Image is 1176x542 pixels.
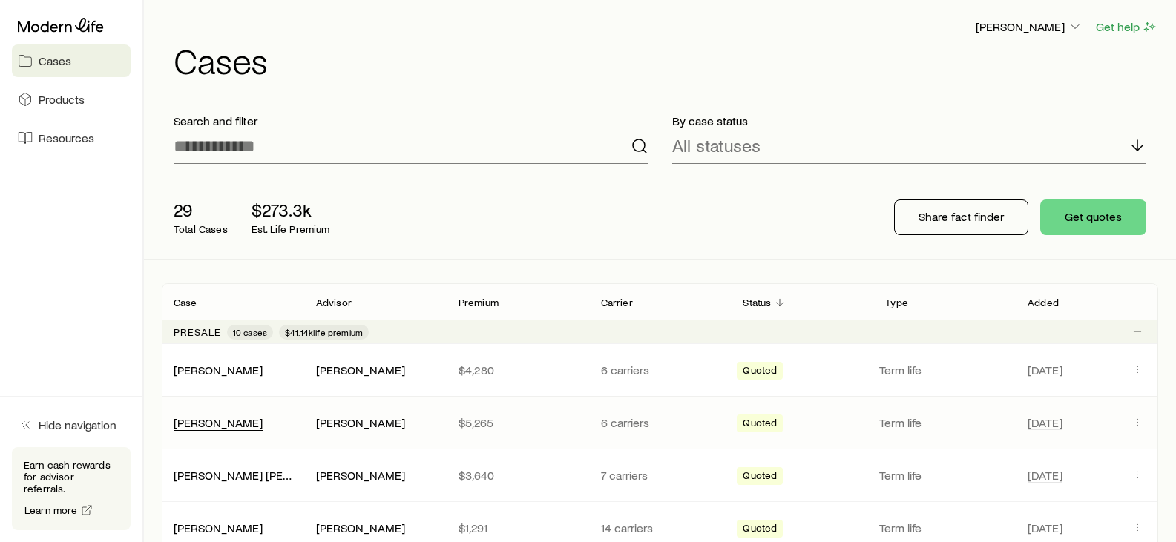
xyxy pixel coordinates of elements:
[601,415,720,430] p: 6 carriers
[12,447,131,530] div: Earn cash rewards for advisor referrals.Learn more
[743,417,777,432] span: Quoted
[252,199,330,220] p: $273.3k
[601,297,633,308] p: Carrier
[174,520,263,535] a: [PERSON_NAME]
[316,363,405,378] div: [PERSON_NAME]
[39,53,71,68] span: Cases
[459,415,577,430] p: $5,265
[601,520,720,535] p: 14 carriers
[12,122,131,154] a: Resources
[39,417,116,432] span: Hide navigation
[459,520,577,535] p: $1,291
[743,297,771,308] p: Status
[39,130,94,145] span: Resources
[879,415,1010,430] p: Term life
[459,468,577,483] p: $3,640
[174,363,263,377] a: [PERSON_NAME]
[12,44,131,77] a: Cases
[174,326,221,338] p: Presale
[233,326,267,338] span: 10 cases
[174,415,263,429] a: [PERSON_NAME]
[1028,415,1062,430] span: [DATE]
[885,297,908,308] p: Type
[316,415,405,431] div: [PERSON_NAME]
[174,113,648,128] p: Search and filter
[879,363,1010,377] p: Term life
[174,520,263,536] div: [PERSON_NAME]
[174,468,292,483] div: [PERSON_NAME] [PERSON_NAME]
[174,468,355,482] a: [PERSON_NAME] [PERSON_NAME]
[174,415,263,431] div: [PERSON_NAME]
[743,469,777,485] span: Quoted
[879,468,1010,483] p: Term life
[174,297,197,308] p: Case
[672,113,1147,128] p: By case status
[1028,468,1062,483] span: [DATE]
[1028,297,1059,308] p: Added
[1028,520,1062,535] span: [DATE]
[894,199,1028,235] button: Share fact finder
[459,297,499,308] p: Premium
[24,459,119,495] p: Earn cash rewards for advisor referrals.
[743,364,777,380] span: Quoted
[285,326,363,338] span: $41.14k life premium
[459,363,577,377] p: $4,280
[174,223,228,235] p: Total Cases
[24,505,78,515] span: Learn more
[601,363,720,377] p: 6 carriers
[976,19,1083,34] p: [PERSON_NAME]
[975,19,1083,36] button: [PERSON_NAME]
[672,135,761,156] p: All statuses
[601,468,720,483] p: 7 carriers
[316,297,352,308] p: Advisor
[174,199,228,220] p: 29
[39,92,85,107] span: Products
[879,520,1010,535] p: Term life
[919,209,1004,224] p: Share fact finder
[316,468,405,483] div: [PERSON_NAME]
[174,363,263,378] div: [PERSON_NAME]
[743,522,777,538] span: Quoted
[12,409,131,441] button: Hide navigation
[1040,199,1146,235] button: Get quotes
[252,223,330,235] p: Est. Life Premium
[1028,363,1062,377] span: [DATE]
[1095,19,1158,36] button: Get help
[12,83,131,116] a: Products
[316,520,405,536] div: [PERSON_NAME]
[174,42,1158,78] h1: Cases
